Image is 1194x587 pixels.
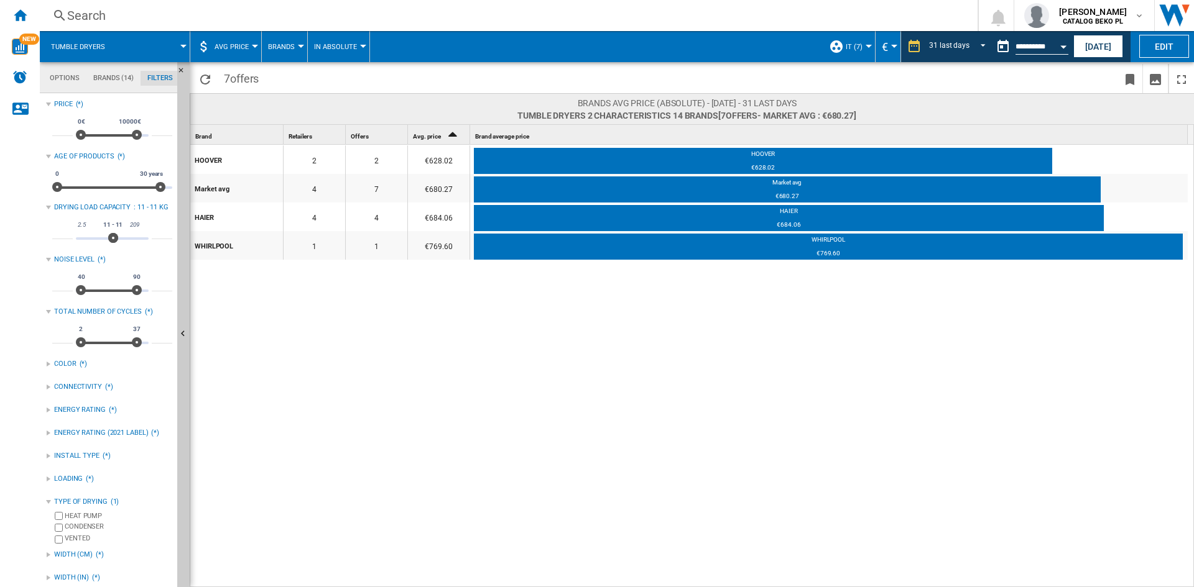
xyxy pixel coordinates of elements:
[76,272,87,282] span: 40
[134,202,172,212] div: : 11 - 11 KG
[286,125,345,144] div: Sort None
[51,31,118,62] button: Tumble dryers
[346,145,407,174] div: 2
[193,125,283,144] div: Sort None
[19,34,39,45] span: NEW
[54,307,142,317] div: TOTAL NUMBER OF CYCLES
[1059,6,1127,18] span: [PERSON_NAME]
[54,152,114,162] div: Age of products
[67,7,945,24] div: Search
[284,231,345,260] div: 1
[726,111,757,121] span: offers
[991,31,1071,62] div: This report is based on a date in the past.
[55,524,63,532] input: subCharac.title
[65,522,172,534] div: CONDENSER
[284,202,345,231] div: 4
[54,359,76,369] div: COLOR
[54,405,106,415] div: ENERGY RATING
[76,117,87,127] span: 0€
[410,125,470,144] div: Sort Ascending
[268,31,301,62] button: Brands
[218,64,265,90] span: 7
[284,174,345,202] div: 4
[54,382,102,392] div: CONNECTIVITY
[348,125,407,144] div: Sort None
[128,220,141,230] span: 209
[65,534,172,545] div: VENTED
[193,125,283,144] div: Brand Sort None
[474,163,1052,176] div: €628.02
[77,324,85,334] span: 2
[55,512,63,520] input: subCharac.title
[54,428,148,438] div: ENERGY RATING (2021 LABEL)
[215,43,249,51] span: AVG Price
[474,150,1052,162] div: HOOVER
[929,41,970,50] div: 31 last days
[54,550,93,560] div: WIDTH (CM)
[131,324,142,334] span: 37
[846,43,863,51] span: IT (7)
[54,573,89,583] div: WIDTH (IN)
[882,40,888,53] span: €
[54,99,73,109] div: Price
[474,249,1183,262] div: €769.60
[718,111,856,121] span: [7 ]
[346,202,407,231] div: 4
[757,111,854,121] span: - Market avg : €680.27
[1052,34,1075,56] button: Open calendar
[517,97,856,109] span: Brands AVG price (absolute) - [DATE] - 31 last days
[882,31,894,62] button: €
[54,202,131,212] div: DRYING LOAD CAPACITY
[408,174,470,202] div: €680.27
[197,31,255,62] div: AVG Price
[517,109,856,122] span: Tumble dryers 2 characteristics 14 brands
[177,62,192,84] button: Hide
[54,497,108,507] div: TYPE OF DRYING
[86,71,141,86] md-tab-item: Brands (14)
[351,133,368,140] span: Offers
[195,133,212,140] span: Brand
[408,145,470,174] div: €628.02
[474,207,1104,219] div: HAIER
[846,31,869,62] button: IT (7)
[475,133,529,140] span: Brand average price
[1024,3,1049,28] img: profile.jpg
[195,175,282,201] div: Market avg
[346,231,407,260] div: 1
[346,174,407,202] div: 7
[101,220,124,230] span: 11 - 11
[54,474,83,484] div: LOADING
[348,125,407,144] div: Offers Sort None
[410,125,470,144] div: Avg. price Sort Ascending
[1118,64,1142,93] button: Bookmark this report
[230,72,259,85] span: offers
[131,272,142,282] span: 90
[55,535,63,544] input: subCharac.title
[829,31,869,62] div: IT (7)
[408,202,470,231] div: €684.06
[1063,17,1123,25] b: CATALOG BEKO PL
[46,31,183,62] div: Tumble dryers
[442,133,462,140] span: Sort Ascending
[111,497,172,507] div: (1)
[1143,64,1168,93] button: Download as image
[12,39,28,55] img: wise-card.svg
[268,43,295,51] span: Brands
[195,204,282,230] div: HAIER
[195,232,282,258] div: WHIRLPOOL
[408,231,470,260] div: €769.60
[928,37,991,57] md-select: REPORTS.WIZARD.STEPS.REPORT.STEPS.REPORT_OPTIONS.PERIOD: 31 last days
[1139,35,1189,58] button: Edit
[138,169,165,179] span: 30 years
[473,125,1188,144] div: Brand average price Sort None
[51,43,105,51] span: Tumble dryers
[284,145,345,174] div: 2
[314,31,363,62] div: In Absolute
[43,71,86,86] md-tab-item: Options
[991,34,1016,59] button: md-calendar
[473,125,1188,144] div: Sort None
[65,511,172,521] label: HEAT PUMP
[76,220,88,230] span: 2.5
[474,221,1104,233] div: €684.06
